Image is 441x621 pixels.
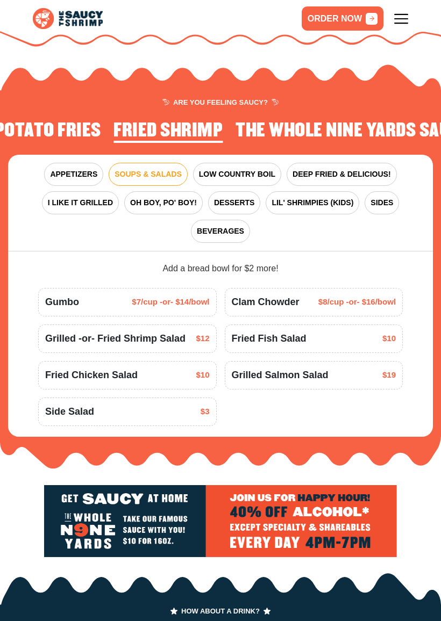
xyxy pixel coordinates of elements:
[208,191,260,214] button: DESSERTS
[45,405,94,419] span: Side Salad
[113,120,223,144] li: 1 of 4
[191,220,250,243] button: BEVERAGES
[272,197,353,208] span: LIL' SHRIMPIES (KIDS)
[162,99,279,106] span: ARE YOU FEELING SAUCY?
[45,331,186,346] span: Grilled -or- Fried Shrimp Salad
[48,197,113,208] span: I LIKE IT GRILLED
[302,6,383,31] a: ORDER NOW
[193,163,281,186] button: LOW COUNTRY BOIL
[365,191,399,214] button: SIDES
[115,169,181,180] span: SOUPS & SALADS
[124,191,203,214] button: OH BOY, PO' BOY!
[170,608,271,615] span: HOW ABOUT A DRINK?
[196,333,209,345] span: $12
[201,406,210,418] span: $3
[44,485,397,557] img: logo
[113,120,223,141] h2: Fried Shrimp
[197,226,244,237] span: BEVERAGES
[50,169,97,180] span: APPETIZERS
[38,262,403,275] div: Add a bread bowl for $2 more!
[293,169,391,180] span: DEEP FRIED & DELICIOUS!
[44,163,103,186] button: APPETIZERS
[130,197,197,208] span: OH BOY, PO' BOY!
[196,369,209,381] span: $10
[199,169,275,180] span: LOW COUNTRY BOIL
[371,197,393,208] span: SIDES
[33,8,103,29] img: logo
[109,163,187,186] button: SOUPS & SALADS
[318,296,396,308] span: $8/cup -or- $16/bowl
[45,368,138,382] span: Fried Chicken Salad
[382,333,396,345] span: $10
[45,295,79,309] span: Gumbo
[287,163,397,186] button: DEEP FRIED & DELICIOUS!
[42,191,119,214] button: I LIKE IT GRILLED
[232,368,329,382] span: Grilled Salmon Salad
[232,331,307,346] span: Fried Fish Salad
[266,191,359,214] button: LIL' SHRIMPIES (KIDS)
[382,369,396,381] span: $19
[232,295,300,309] span: Clam Chowder
[214,197,254,208] span: DESSERTS
[132,296,209,308] span: $7/cup -or- $14/bowl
